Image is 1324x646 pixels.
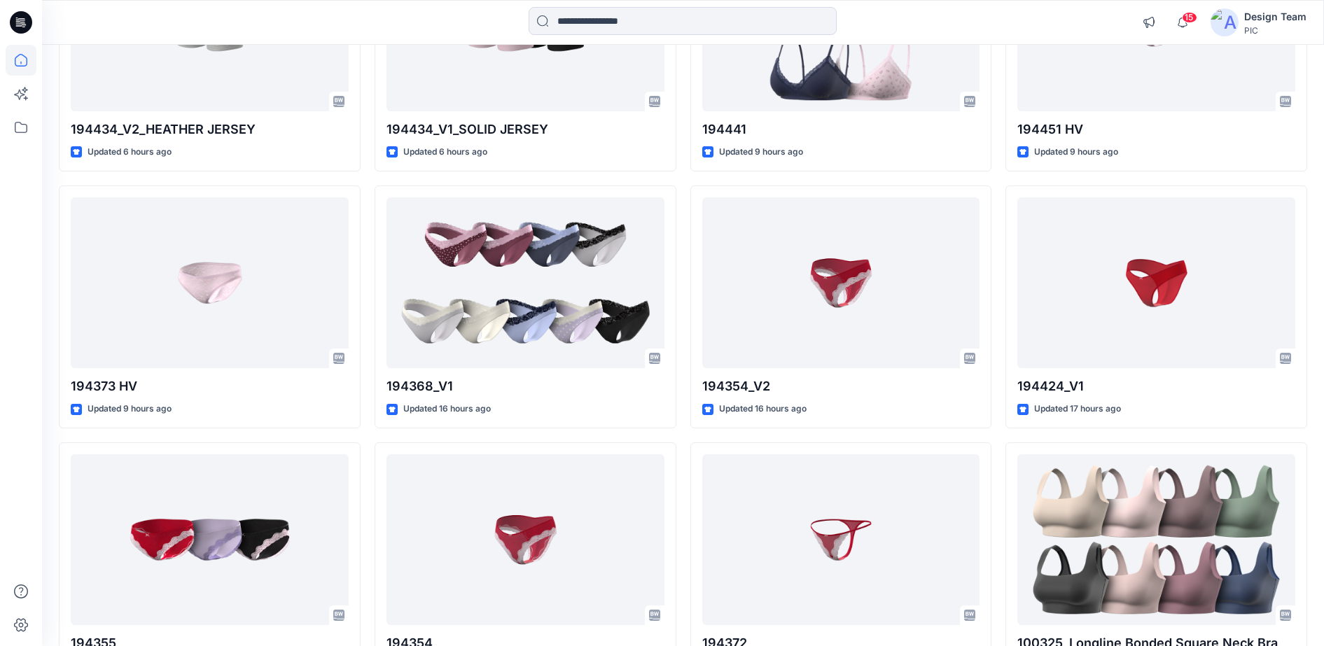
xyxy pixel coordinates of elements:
a: 194368_V1 [386,197,664,369]
p: Updated 9 hours ago [1034,145,1118,160]
p: 194434_V1_SOLID JERSEY [386,120,664,139]
span: 15 [1182,12,1197,23]
p: Updated 16 hours ago [719,402,807,416]
p: Updated 6 hours ago [88,145,172,160]
a: 194373 HV [71,197,349,369]
a: 194354 [386,454,664,626]
a: 194372 [702,454,980,626]
p: 194441 [702,120,980,139]
p: 194354_V2 [702,377,980,396]
p: Updated 9 hours ago [88,402,172,416]
p: 194373 HV [71,377,349,396]
p: Updated 9 hours ago [719,145,803,160]
div: Design Team [1244,8,1306,25]
a: 194354_V2 [702,197,980,369]
p: Updated 6 hours ago [403,145,487,160]
p: 194424_V1 [1017,377,1295,396]
p: 194434_V2_HEATHER JERSEY [71,120,349,139]
a: 100325_Longline Bonded Square Neck Bra [1017,454,1295,626]
p: 194451 HV [1017,120,1295,139]
p: Updated 16 hours ago [403,402,491,416]
p: Updated 17 hours ago [1034,402,1121,416]
div: PIC [1244,25,1306,36]
img: avatar [1211,8,1239,36]
a: 194424_V1 [1017,197,1295,369]
p: 194368_V1 [386,377,664,396]
a: 194355 [71,454,349,626]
